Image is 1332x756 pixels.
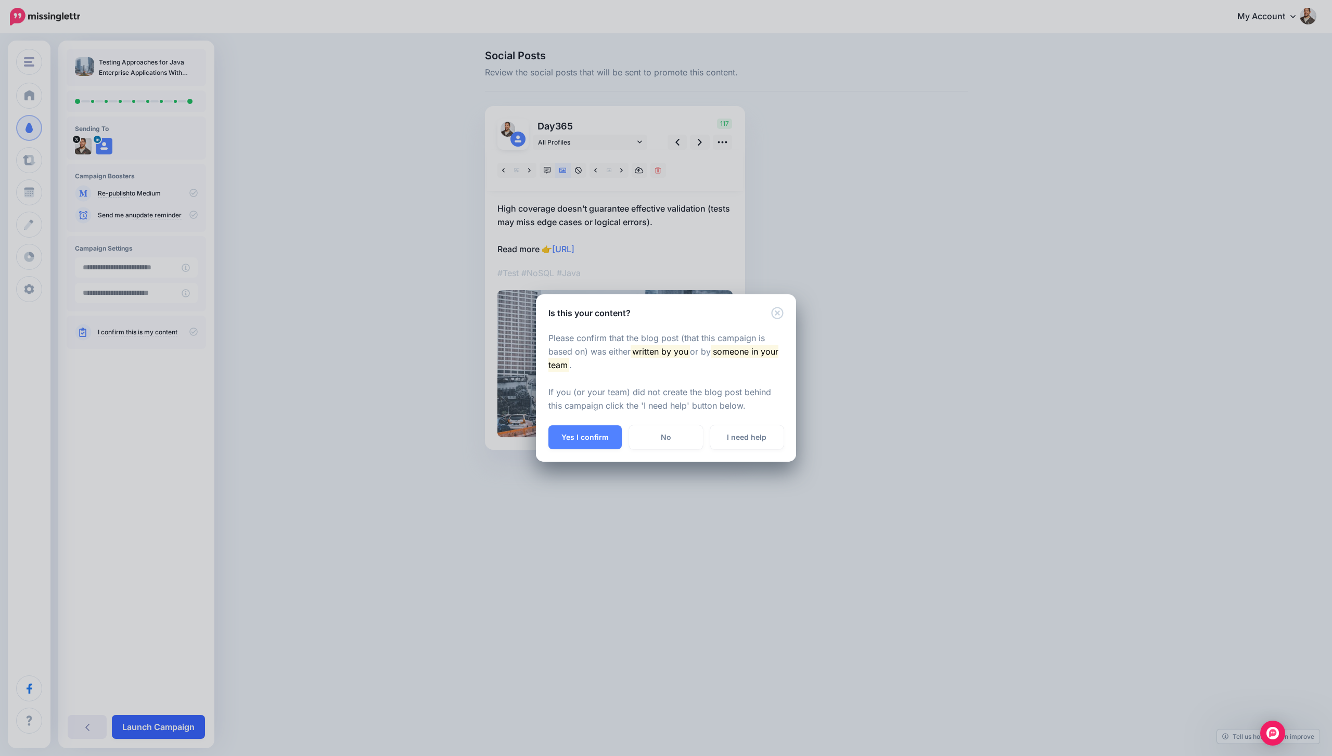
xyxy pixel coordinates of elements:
[631,345,690,358] mark: written by you
[548,425,622,449] button: Yes I confirm
[771,307,784,320] button: Close
[548,332,784,413] p: Please confirm that the blog post (that this campaign is based on) was either or by . If you (or ...
[1260,721,1285,746] div: Open Intercom Messenger
[548,345,778,372] mark: someone in your team
[629,425,702,449] a: No
[710,425,784,449] a: I need help
[548,307,631,319] h5: Is this your content?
